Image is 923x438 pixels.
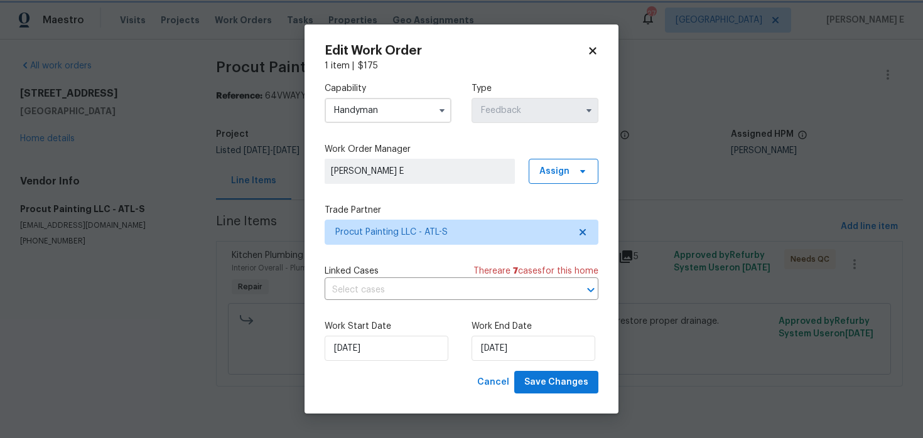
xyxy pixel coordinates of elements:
[325,143,598,156] label: Work Order Manager
[539,165,569,178] span: Assign
[524,375,588,390] span: Save Changes
[473,265,598,277] span: There are case s for this home
[325,98,451,123] input: Select...
[325,265,379,277] span: Linked Cases
[325,280,563,300] input: Select cases
[477,375,509,390] span: Cancel
[325,320,451,333] label: Work Start Date
[582,281,600,299] button: Open
[325,336,448,361] input: M/D/YYYY
[472,371,514,394] button: Cancel
[472,336,595,361] input: M/D/YYYY
[331,165,509,178] span: [PERSON_NAME] E
[581,103,596,118] button: Show options
[472,98,598,123] input: Select...
[514,371,598,394] button: Save Changes
[325,204,598,216] label: Trade Partner
[358,61,378,70] span: $ 175
[513,267,518,275] span: 7
[472,82,598,95] label: Type
[435,103,450,118] button: Show options
[335,226,569,238] span: Procut Painting LLC - ATL-S
[472,320,598,333] label: Work End Date
[325,45,587,57] h2: Edit Work Order
[325,60,598,72] div: 1 item |
[325,82,451,95] label: Capability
